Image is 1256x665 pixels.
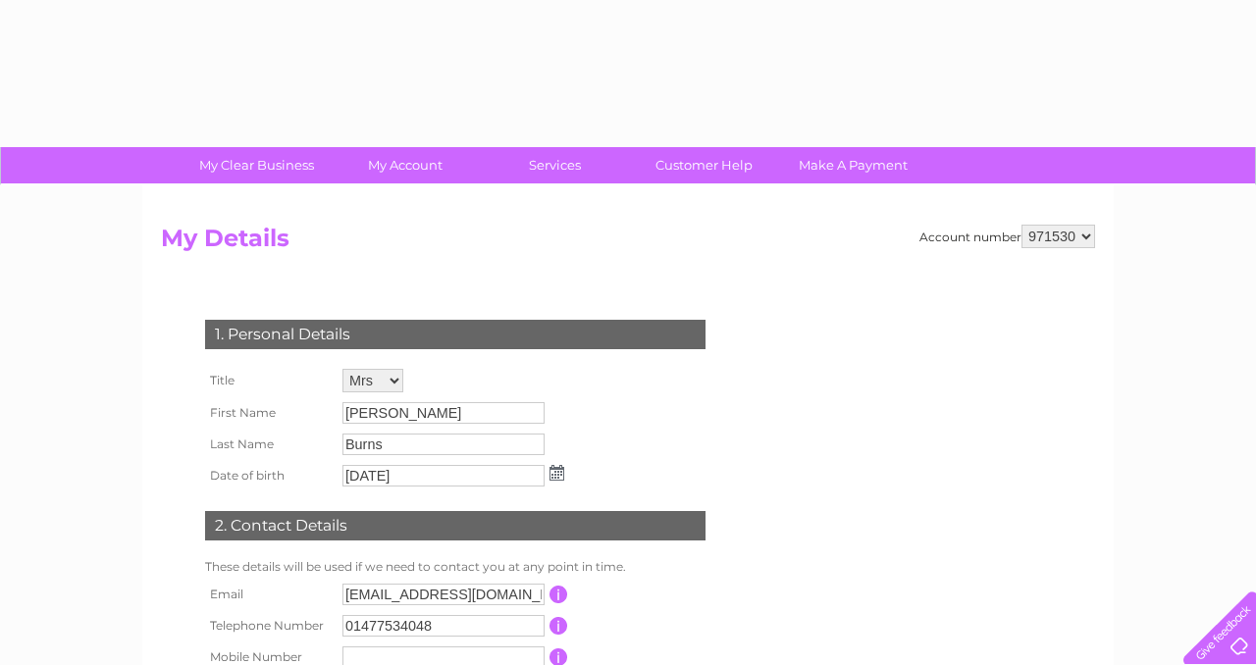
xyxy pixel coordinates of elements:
a: Services [474,147,636,183]
div: Account number [919,225,1095,248]
div: 1. Personal Details [205,320,706,349]
input: Information [549,617,568,635]
th: Date of birth [200,460,338,491]
a: Make A Payment [772,147,934,183]
th: First Name [200,397,338,429]
div: 2. Contact Details [205,511,706,540]
th: Last Name [200,429,338,460]
td: These details will be used if we need to contact you at any point in time. [200,555,710,579]
th: Telephone Number [200,610,338,641]
img: ... [549,465,564,481]
th: Email [200,579,338,610]
a: My Clear Business [176,147,338,183]
input: Information [549,586,568,603]
th: Title [200,364,338,397]
h2: My Details [161,225,1095,262]
a: Customer Help [623,147,785,183]
a: My Account [325,147,487,183]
